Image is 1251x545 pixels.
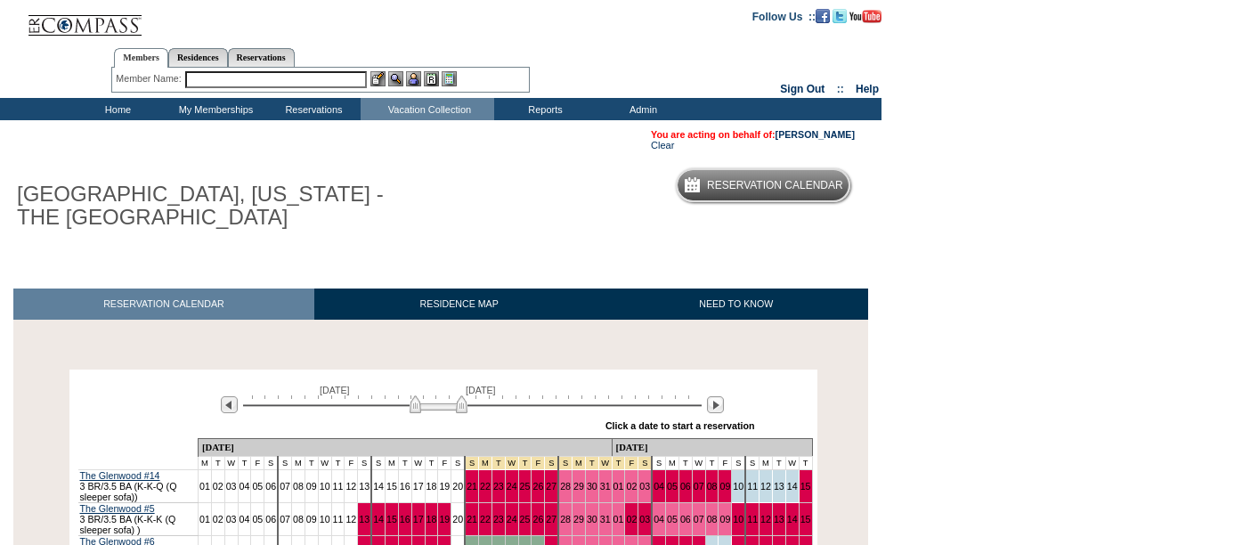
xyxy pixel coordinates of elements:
a: 22 [480,481,491,492]
a: 11 [747,514,758,525]
a: 03 [226,481,237,492]
td: S [451,457,465,470]
td: W [224,457,238,470]
a: Residences [168,48,228,67]
td: Admin [592,98,690,120]
a: 05 [667,514,678,525]
a: 09 [719,481,730,492]
td: New Year's [558,457,572,470]
td: T [238,457,251,470]
a: 04 [654,481,664,492]
a: 01 [199,514,210,525]
td: M [291,457,305,470]
a: 06 [680,514,691,525]
td: F [719,457,732,470]
a: 15 [800,481,811,492]
a: 10 [320,481,330,492]
a: 12 [760,481,771,492]
td: New Year's [585,457,598,470]
td: T [211,457,224,470]
td: T [705,457,719,470]
a: RESERVATION CALENDAR [13,289,314,320]
a: 28 [560,481,571,492]
td: New Year's [598,457,612,470]
td: S [732,457,745,470]
a: RESIDENCE MAP [314,289,605,320]
a: 08 [707,514,718,525]
td: Christmas [545,457,558,470]
a: 16 [400,481,410,492]
a: 19 [439,514,450,525]
td: Reservations [263,98,361,120]
a: 06 [680,481,691,492]
a: 03 [639,514,650,525]
td: Reports [494,98,592,120]
td: T [331,457,345,470]
a: 02 [213,481,223,492]
a: 14 [787,481,798,492]
a: 12 [345,514,356,525]
a: [PERSON_NAME] [776,129,855,140]
td: T [799,457,812,470]
a: 30 [587,481,597,492]
td: M [760,457,773,470]
span: [DATE] [320,385,350,395]
a: 11 [333,481,344,492]
a: 08 [293,514,304,525]
a: 13 [774,514,784,525]
a: 10 [733,514,743,525]
span: You are acting on behalf of: [651,129,855,140]
a: 21 [467,481,477,492]
a: 17 [413,514,424,525]
a: 15 [800,514,811,525]
a: 20 [452,514,463,525]
a: 04 [240,481,250,492]
a: 19 [439,481,450,492]
td: T [398,457,411,470]
a: Clear [651,140,674,150]
a: 27 [546,481,556,492]
td: S [371,457,385,470]
a: 06 [265,481,276,492]
a: 01 [613,514,624,525]
a: 03 [639,481,650,492]
a: 14 [373,481,384,492]
a: The Glenwood #5 [80,503,155,514]
a: 05 [252,514,263,525]
a: 15 [386,514,397,525]
td: T [772,457,785,470]
a: 07 [280,481,290,492]
td: W [318,457,331,470]
td: [DATE] [198,439,612,457]
img: Follow us on Twitter [833,9,847,23]
td: M [666,457,679,470]
td: M [198,457,211,470]
a: 01 [199,481,210,492]
td: M [386,457,399,470]
a: 04 [654,514,664,525]
a: 15 [386,481,397,492]
td: Home [67,98,165,120]
a: 07 [280,514,290,525]
td: Christmas [479,457,492,470]
td: F [438,457,451,470]
a: 12 [345,481,356,492]
a: 27 [546,514,556,525]
a: 09 [306,481,317,492]
td: S [278,457,291,470]
a: 25 [520,514,531,525]
td: Follow Us :: [752,9,816,23]
a: 30 [587,514,597,525]
h5: Reservation Calendar [707,180,843,191]
a: 09 [306,514,317,525]
a: 28 [560,514,571,525]
td: T [678,457,692,470]
a: 06 [265,514,276,525]
a: 07 [694,514,704,525]
td: Christmas [491,457,505,470]
td: F [345,457,358,470]
a: 03 [226,514,237,525]
a: 17 [413,481,424,492]
td: Christmas [505,457,518,470]
a: 08 [707,481,718,492]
